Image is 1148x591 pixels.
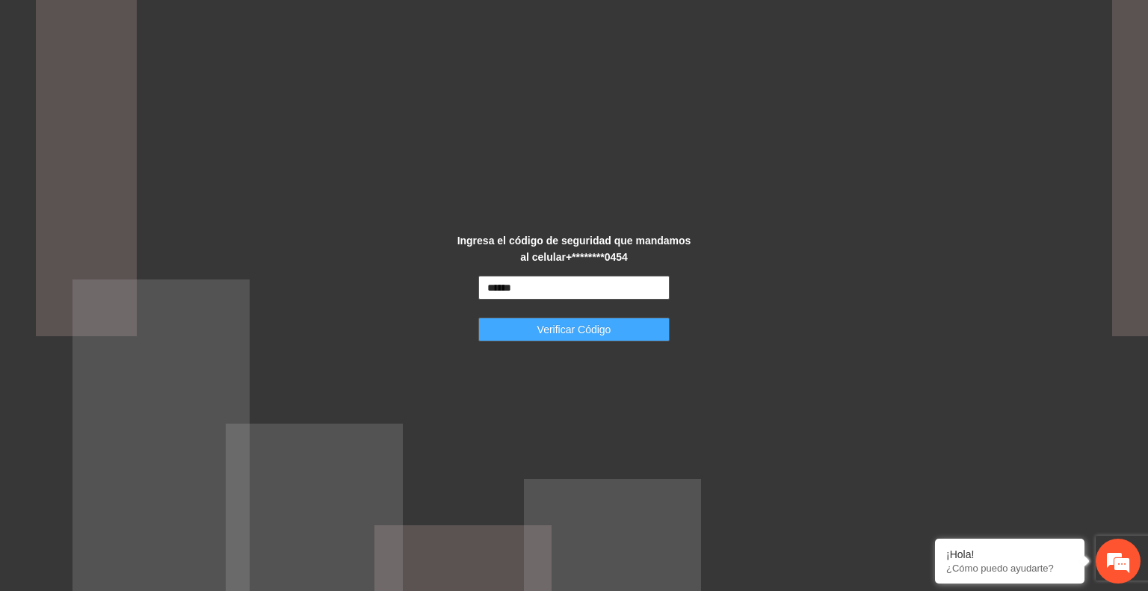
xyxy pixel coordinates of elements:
div: Chatee con nosotros ahora [78,76,251,96]
span: Estamos en línea. [87,199,206,350]
div: ¡Hola! [946,548,1073,560]
div: Minimizar ventana de chat en vivo [245,7,281,43]
button: Verificar Código [478,318,670,341]
span: Verificar Código [537,321,611,338]
p: ¿Cómo puedo ayudarte? [946,563,1073,574]
strong: Ingresa el código de seguridad que mandamos al celular +********0454 [457,235,691,263]
textarea: Escriba su mensaje y pulse “Intro” [7,408,285,460]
